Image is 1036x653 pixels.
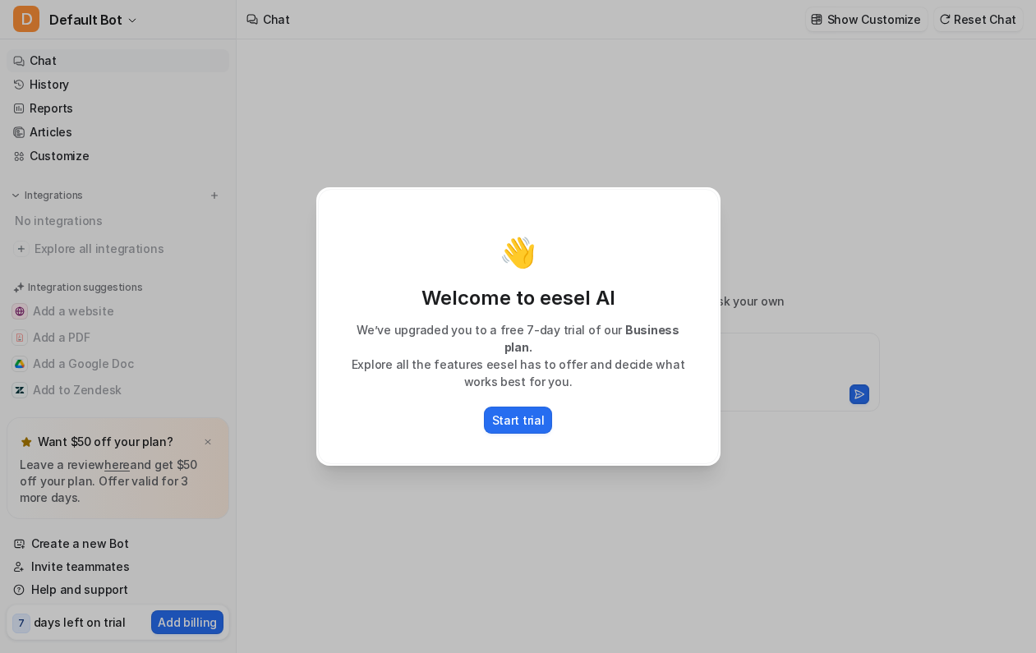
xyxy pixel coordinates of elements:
[492,412,545,429] p: Start trial
[484,407,553,434] button: Start trial
[500,236,536,269] p: 👋
[335,321,702,356] p: We’ve upgraded you to a free 7-day trial of our
[335,285,702,311] p: Welcome to eesel AI
[335,356,702,390] p: Explore all the features eesel has to offer and decide what works best for you.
